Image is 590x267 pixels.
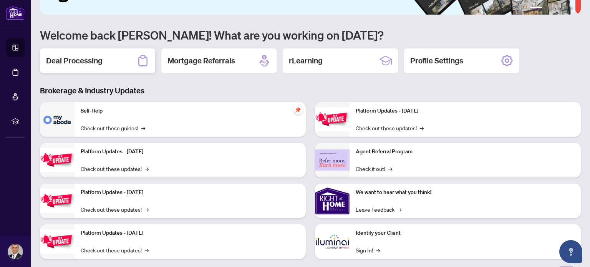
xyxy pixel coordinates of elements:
a: Check out these guides!→ [81,124,145,132]
p: Platform Updates - [DATE] [81,188,300,197]
img: Agent Referral Program [315,149,350,171]
p: Agent Referral Program [356,148,575,156]
p: Platform Updates - [DATE] [81,148,300,156]
img: logo [6,6,25,20]
img: Platform Updates - September 16, 2025 [40,148,75,172]
img: Profile Icon [8,244,23,259]
a: Check out these updates!→ [81,246,149,254]
img: Platform Updates - July 8, 2025 [40,229,75,254]
img: We want to hear what you think! [315,184,350,218]
p: Identify your Client [356,229,575,237]
a: Check it out!→ [356,164,392,173]
button: 4 [558,7,561,10]
p: We want to hear what you think! [356,188,575,197]
button: Open asap [559,240,582,263]
span: → [388,164,392,173]
h3: Brokerage & Industry Updates [40,85,581,96]
button: 1 [530,7,542,10]
a: Check out these updates!→ [81,205,149,214]
a: Check out these updates!→ [356,124,424,132]
h1: Welcome back [PERSON_NAME]! What are you working on [DATE]? [40,28,581,42]
p: Platform Updates - [DATE] [81,229,300,237]
span: → [376,246,380,254]
p: Self-Help [81,107,300,115]
span: → [420,124,424,132]
button: 5 [564,7,567,10]
button: 2 [545,7,549,10]
a: Leave Feedback→ [356,205,401,214]
h2: Deal Processing [46,55,103,66]
span: → [145,164,149,173]
span: → [141,124,145,132]
span: → [398,205,401,214]
h2: Profile Settings [410,55,463,66]
button: 6 [570,7,573,10]
img: Platform Updates - June 23, 2025 [315,107,350,131]
a: Sign In!→ [356,246,380,254]
span: → [145,246,149,254]
img: Platform Updates - July 21, 2025 [40,189,75,213]
h2: rLearning [289,55,323,66]
span: pushpin [293,105,303,114]
img: Identify your Client [315,224,350,259]
a: Check out these updates!→ [81,164,149,173]
button: 3 [552,7,555,10]
h2: Mortgage Referrals [167,55,235,66]
img: Self-Help [40,102,75,137]
p: Platform Updates - [DATE] [356,107,575,115]
span: → [145,205,149,214]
